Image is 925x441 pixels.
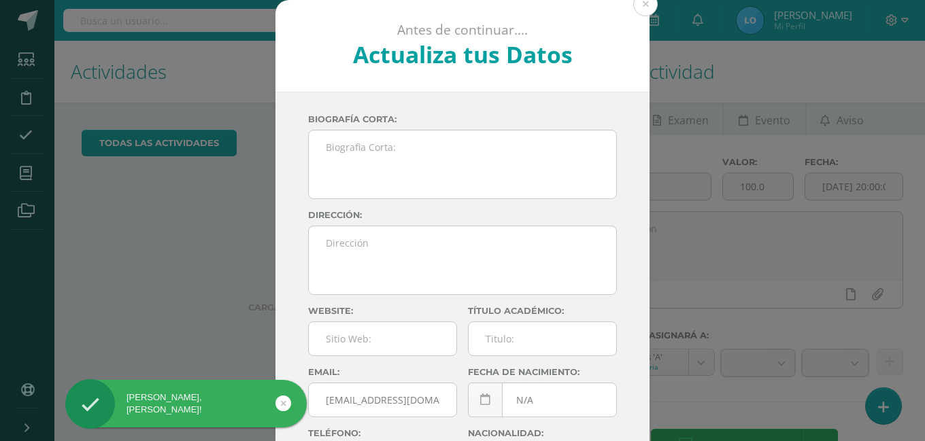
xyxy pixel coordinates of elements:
label: Dirección: [308,210,617,220]
label: Título académico: [468,306,617,316]
h2: Actualiza tus Datos [312,39,613,70]
label: Website: [308,306,457,316]
input: Sitio Web: [309,322,456,355]
label: Teléfono: [308,428,457,438]
label: Fecha de nacimiento: [468,367,617,377]
input: Titulo: [469,322,616,355]
input: Correo Electronico: [309,383,456,417]
p: Antes de continuar.... [312,22,613,39]
label: Email: [308,367,457,377]
label: Nacionalidad: [468,428,617,438]
div: [PERSON_NAME], [PERSON_NAME]! [65,391,307,416]
input: Fecha de Nacimiento: [469,383,616,417]
label: Biografía corta: [308,114,617,124]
